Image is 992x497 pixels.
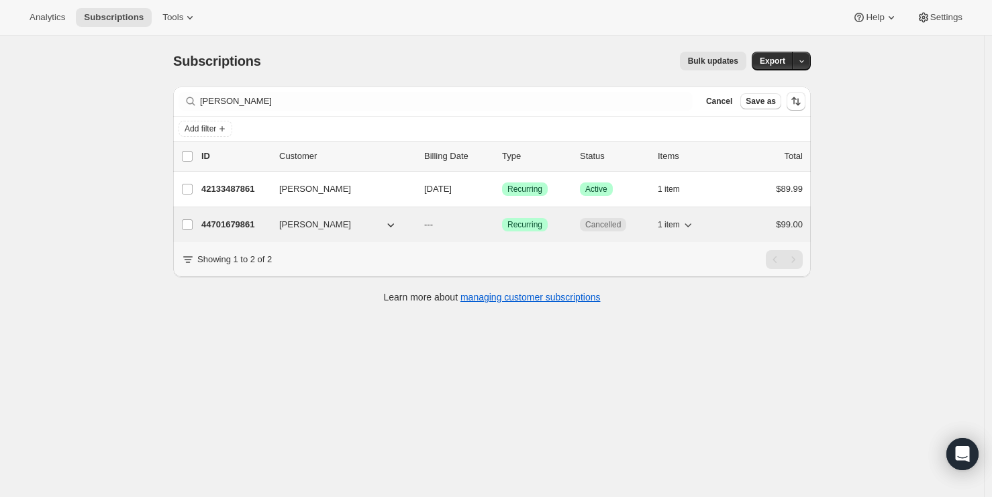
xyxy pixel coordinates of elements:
span: 1 item [658,184,680,195]
button: Cancel [701,93,738,109]
div: IDCustomerBilling DateTypeStatusItemsTotal [201,150,803,163]
span: Settings [930,12,962,23]
button: Sort the results [787,92,805,111]
button: Analytics [21,8,73,27]
div: Type [502,150,569,163]
div: Open Intercom Messenger [946,438,979,470]
button: 1 item [658,180,695,199]
p: Status [580,150,647,163]
button: Add filter [179,121,232,137]
span: Cancelled [585,219,621,230]
button: Bulk updates [680,52,746,70]
button: [PERSON_NAME] [271,214,405,235]
p: Customer [279,150,413,163]
span: Bulk updates [688,56,738,66]
span: $99.00 [776,219,803,229]
p: Showing 1 to 2 of 2 [197,253,272,266]
div: Items [658,150,725,163]
span: --- [424,219,433,229]
span: Cancel [706,96,732,107]
button: Export [752,52,793,70]
span: [DATE] [424,184,452,194]
button: Settings [909,8,971,27]
span: Help [866,12,884,23]
span: 1 item [658,219,680,230]
span: Recurring [507,219,542,230]
span: Subscriptions [84,12,144,23]
button: Save as [740,93,781,109]
span: Save as [746,96,776,107]
span: $89.99 [776,184,803,194]
span: Analytics [30,12,65,23]
span: Recurring [507,184,542,195]
span: [PERSON_NAME] [279,218,351,231]
p: 44701679861 [201,218,268,231]
span: [PERSON_NAME] [279,182,351,196]
p: Total [785,150,803,163]
p: Learn more about [384,290,601,304]
span: Active [585,184,607,195]
a: managing customer subscriptions [460,292,601,302]
div: 42133487861[PERSON_NAME][DATE]SuccessRecurringSuccessActive1 item$89.99 [201,180,803,199]
span: Export [760,56,785,66]
span: Subscriptions [173,54,261,68]
button: Help [844,8,905,27]
button: Subscriptions [76,8,152,27]
p: ID [201,150,268,163]
span: Tools [162,12,183,23]
button: Tools [154,8,205,27]
div: 44701679861[PERSON_NAME]---SuccessRecurringCancelled1 item$99.00 [201,215,803,234]
span: Add filter [185,123,216,134]
p: Billing Date [424,150,491,163]
p: 42133487861 [201,182,268,196]
button: [PERSON_NAME] [271,178,405,200]
input: Filter subscribers [200,92,693,111]
button: 1 item [658,215,695,234]
nav: Pagination [766,250,803,269]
